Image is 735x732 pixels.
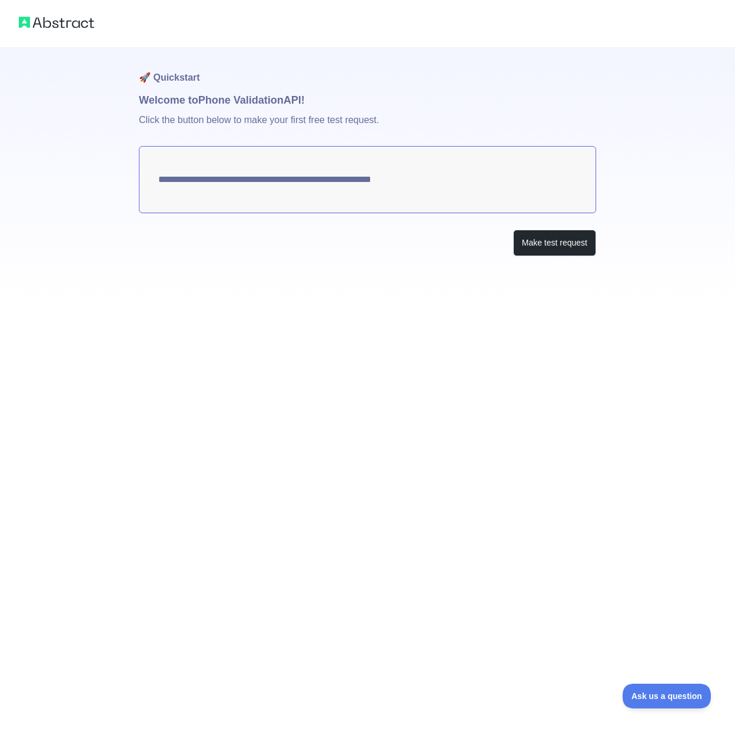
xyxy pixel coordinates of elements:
[623,684,711,708] iframe: Toggle Customer Support
[139,92,596,108] h1: Welcome to Phone Validation API!
[19,14,94,31] img: Abstract logo
[139,108,596,146] p: Click the button below to make your first free test request.
[139,47,596,92] h1: 🚀 Quickstart
[513,230,596,256] button: Make test request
